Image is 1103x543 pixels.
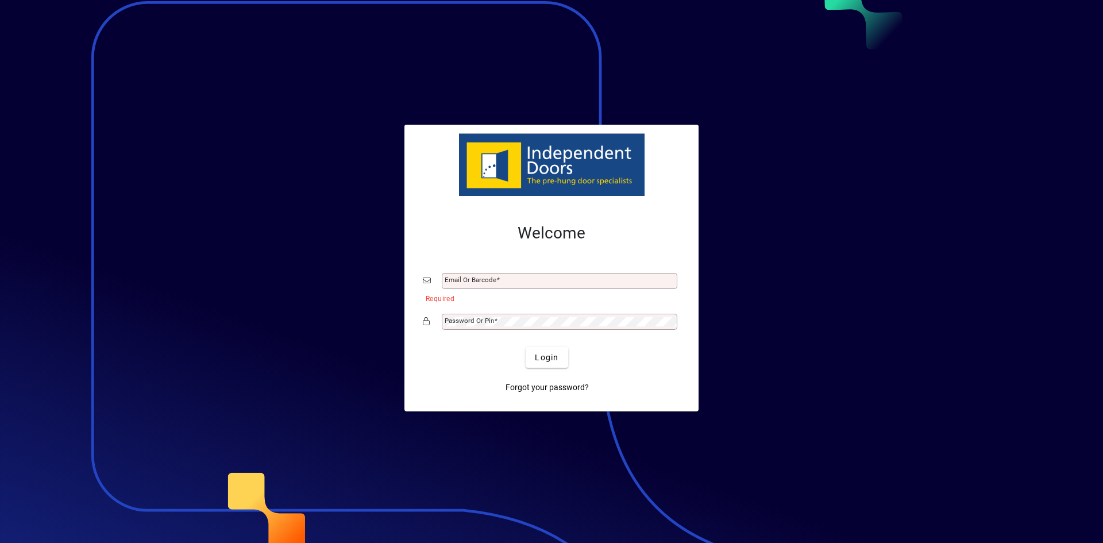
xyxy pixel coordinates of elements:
a: Forgot your password? [501,377,593,398]
h2: Welcome [423,224,680,243]
mat-label: Password or Pin [445,317,494,325]
button: Login [526,347,568,368]
span: Login [535,352,558,364]
span: Forgot your password? [506,382,589,394]
mat-error: Required [426,292,671,304]
mat-label: Email or Barcode [445,276,496,284]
